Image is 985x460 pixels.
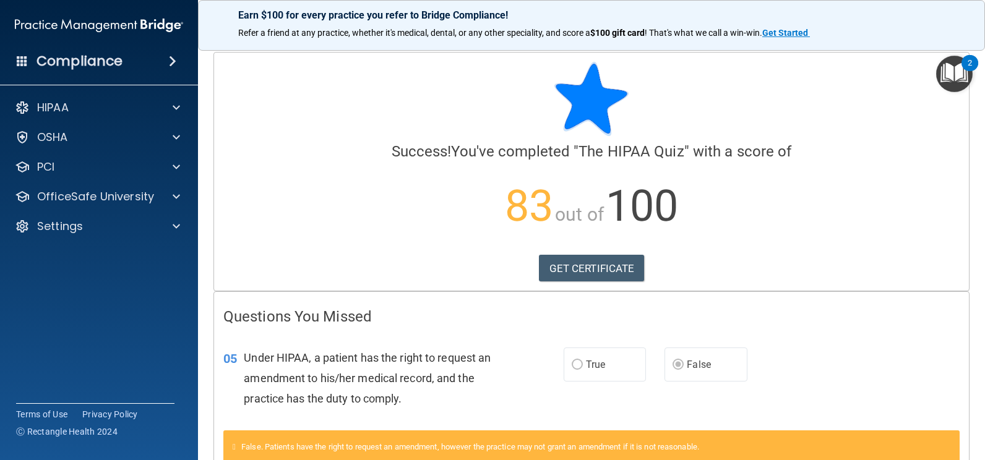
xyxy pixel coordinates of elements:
h4: Questions You Missed [223,309,960,325]
p: OfficeSafe University [37,189,154,204]
span: False. Patients have the right to request an amendment, however the practice may not grant an ame... [241,442,699,451]
p: HIPAA [37,100,69,115]
a: HIPAA [15,100,180,115]
input: False [673,360,684,370]
strong: $100 gift card [590,28,645,38]
input: True [572,360,583,370]
img: PMB logo [15,13,183,38]
span: out of [555,203,604,225]
span: Success! [392,143,452,160]
span: False [687,359,711,370]
img: blue-star-rounded.9d042014.png [554,62,629,136]
a: Terms of Use [16,408,67,420]
a: OSHA [15,130,180,145]
span: Ⓒ Rectangle Health 2024 [16,425,118,438]
span: 100 [606,181,678,231]
a: OfficeSafe University [15,189,180,204]
span: Under HIPAA, a patient has the right to request an amendment to his/her medical record, and the p... [244,351,491,405]
a: Privacy Policy [82,408,138,420]
span: True [586,359,605,370]
p: Earn $100 for every practice you refer to Bridge Compliance! [238,9,945,21]
strong: Get Started [762,28,808,38]
span: 05 [223,351,237,366]
p: PCI [37,160,54,174]
div: 2 [968,63,972,79]
a: GET CERTIFICATE [539,255,645,282]
p: Settings [37,219,83,234]
h4: You've completed " " with a score of [223,143,960,160]
a: Settings [15,219,180,234]
span: 83 [505,181,553,231]
p: OSHA [37,130,68,145]
a: Get Started [762,28,810,38]
span: Refer a friend at any practice, whether it's medical, dental, or any other speciality, and score a [238,28,590,38]
button: Open Resource Center, 2 new notifications [936,56,973,92]
a: PCI [15,160,180,174]
h4: Compliance [37,53,123,70]
span: ! That's what we call a win-win. [645,28,762,38]
span: The HIPAA Quiz [579,143,684,160]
